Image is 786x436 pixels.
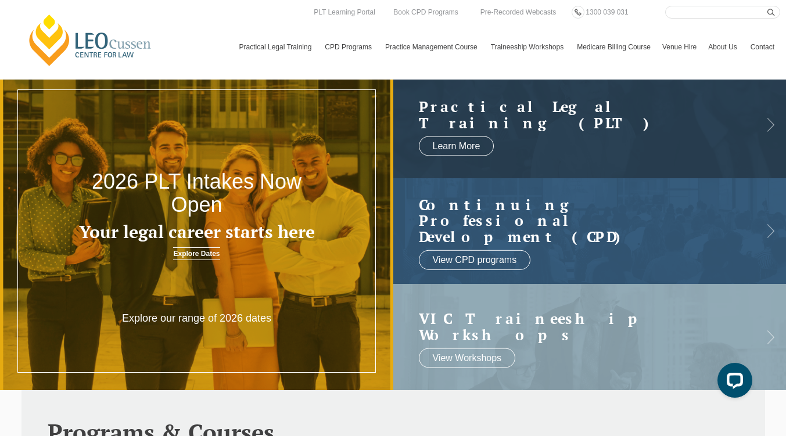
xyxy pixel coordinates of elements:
a: Explore Dates [173,247,220,260]
a: View Workshops [419,348,516,368]
h3: Your legal career starts here [78,222,314,242]
h2: Continuing Professional Development (CPD) [419,196,738,244]
a: VIC Traineeship Workshops [419,311,738,343]
iframe: LiveChat chat widget [708,358,757,407]
a: PLT Learning Portal [311,6,378,19]
a: Learn More [419,136,494,156]
a: Venue Hire [656,30,702,64]
a: About Us [702,30,744,64]
a: [PERSON_NAME] Centre for Law [26,13,155,67]
h2: Practical Legal Training (PLT) [419,99,738,131]
a: Practical Legal Training [234,30,320,64]
a: CPD Programs [319,30,379,64]
a: Traineeship Workshops [485,30,571,64]
a: Contact [745,30,780,64]
p: Explore our range of 2026 dates [118,312,275,325]
a: View CPD programs [419,250,531,270]
a: Medicare Billing Course [571,30,656,64]
a: Practice Management Course [379,30,485,64]
a: Book CPD Programs [390,6,461,19]
span: 1300 039 031 [586,8,628,16]
h2: 2026 PLT Intakes Now Open [78,170,314,216]
a: 1300 039 031 [583,6,631,19]
a: Pre-Recorded Webcasts [478,6,559,19]
a: Continuing ProfessionalDevelopment (CPD) [419,196,738,244]
a: Practical LegalTraining (PLT) [419,99,738,131]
